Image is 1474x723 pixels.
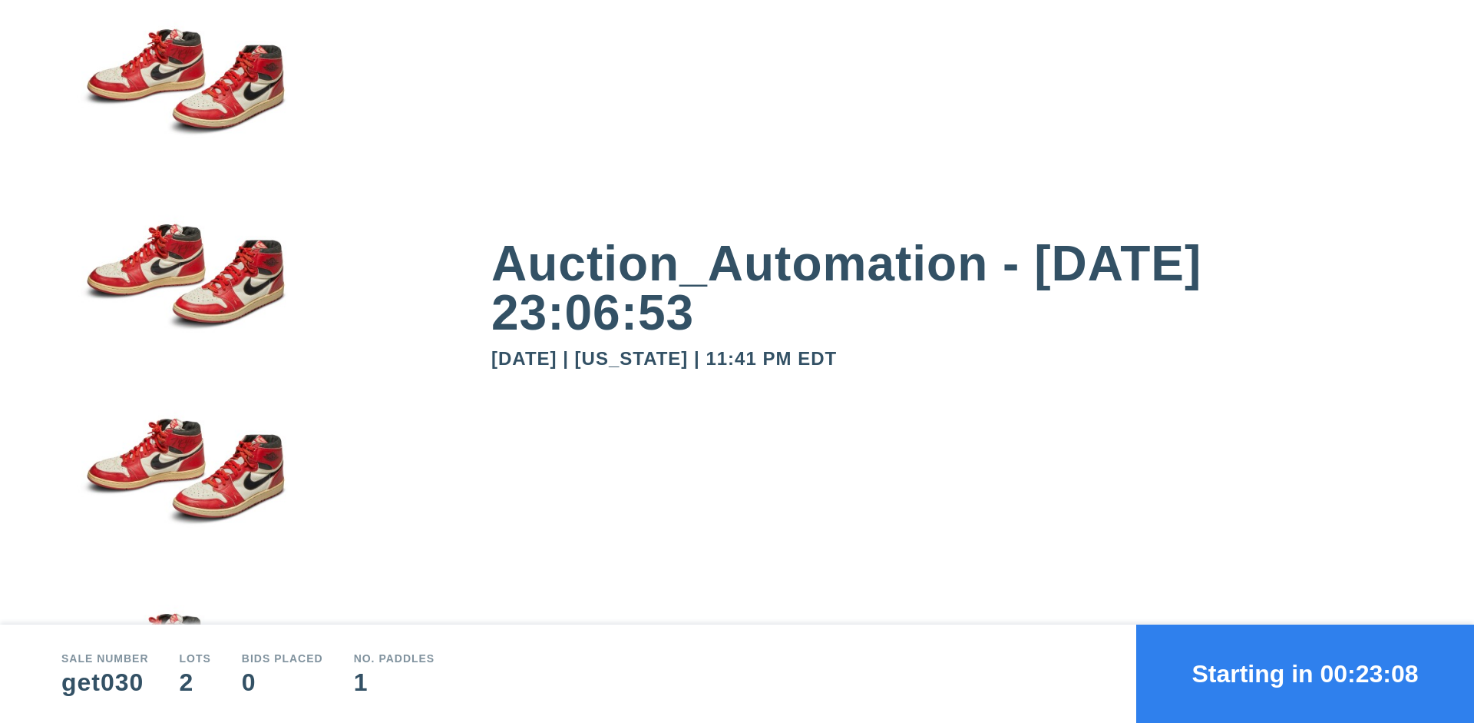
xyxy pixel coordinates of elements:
div: Bids Placed [242,653,323,664]
div: Auction_Automation - [DATE] 23:06:53 [491,239,1413,337]
div: 2 [180,670,211,695]
div: No. Paddles [354,653,435,664]
img: small [61,195,307,390]
button: Starting in 00:23:08 [1136,625,1474,723]
div: 0 [242,670,323,695]
div: Sale number [61,653,149,664]
div: 1 [354,670,435,695]
div: get030 [61,670,149,695]
div: [DATE] | [US_STATE] | 11:41 PM EDT [491,350,1413,368]
div: Lots [180,653,211,664]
